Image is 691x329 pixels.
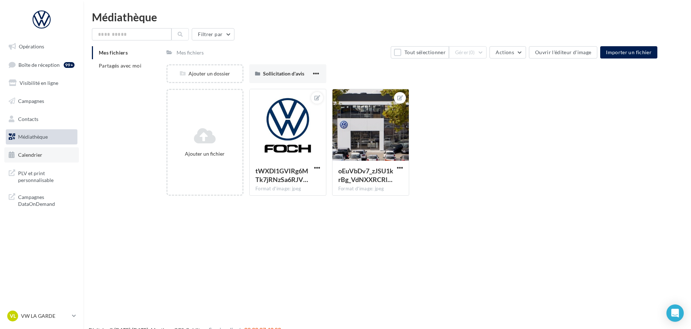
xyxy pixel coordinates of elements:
[168,70,242,77] div: Ajouter un dossier
[4,39,79,54] a: Opérations
[20,80,58,86] span: Visibilité en ligne
[4,165,79,187] a: PLV et print personnalisable
[606,49,652,55] span: Importer un fichier
[18,192,75,208] span: Campagnes DataOnDemand
[170,150,239,157] div: Ajouter un fichier
[4,112,79,127] a: Contacts
[18,116,38,122] span: Contacts
[21,312,69,320] p: VW LA GARDE
[496,49,514,55] span: Actions
[177,49,204,56] div: Mes fichiers
[255,167,308,183] span: tWXDl1GVIRg6MTk7jRNzSa6RJVEe3Ea7aWnfJZR2o0-tVk3rOPxZ1agoZTvn-QvKhsQQHHVIR2S1k-A0yw=s0
[4,147,79,163] a: Calendrier
[666,304,684,322] div: Open Intercom Messenger
[469,49,475,55] span: (0)
[391,46,449,59] button: Tout sélectionner
[449,46,487,59] button: Gérer(0)
[338,186,403,192] div: Format d'image: jpeg
[4,129,79,144] a: Médiathèque
[99,62,141,69] span: Partagés avec moi
[18,134,48,140] span: Médiathèque
[4,75,79,91] a: Visibilité en ligne
[489,46,526,59] button: Actions
[192,28,234,40] button: Filtrer par
[529,46,597,59] button: Ouvrir l'éditeur d'image
[10,312,16,320] span: VL
[18,152,42,158] span: Calendrier
[99,49,128,56] span: Mes fichiers
[18,61,60,68] span: Boîte de réception
[263,70,304,77] span: Sollicitation d'avis
[338,167,393,183] span: oEuVbDv7_zJSU1krBg_VdNXXRCRlPIqVk27gvfDZYwUR8oJNmkcpWBLydxbjd7rwubgbFYTfZn-oYKNuVg=s0
[92,12,682,22] div: Médiathèque
[6,309,77,323] a: VL VW LA GARDE
[19,43,44,49] span: Opérations
[64,62,75,68] div: 99+
[4,189,79,211] a: Campagnes DataOnDemand
[4,94,79,109] a: Campagnes
[18,98,44,104] span: Campagnes
[4,57,79,73] a: Boîte de réception99+
[18,168,75,184] span: PLV et print personnalisable
[255,186,320,192] div: Format d'image: jpeg
[600,46,657,59] button: Importer un fichier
